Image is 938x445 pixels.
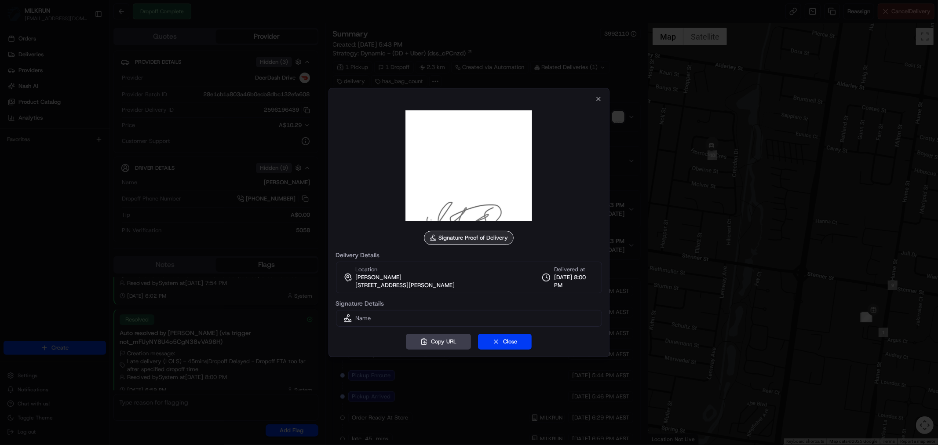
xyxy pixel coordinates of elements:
button: Close [478,334,532,350]
label: Delivery Details [336,252,602,258]
span: Location [356,266,378,274]
button: Copy URL [406,334,471,350]
span: [DATE] 8:00 PM [554,274,595,289]
span: [PERSON_NAME] [356,274,402,281]
label: Signature Details [336,300,602,306]
span: Name [356,314,371,322]
span: Delivered at [554,266,595,274]
div: Signature Proof of Delivery [424,231,514,245]
img: signature_proof_of_delivery image [405,102,532,229]
span: [STREET_ADDRESS][PERSON_NAME] [356,281,455,289]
